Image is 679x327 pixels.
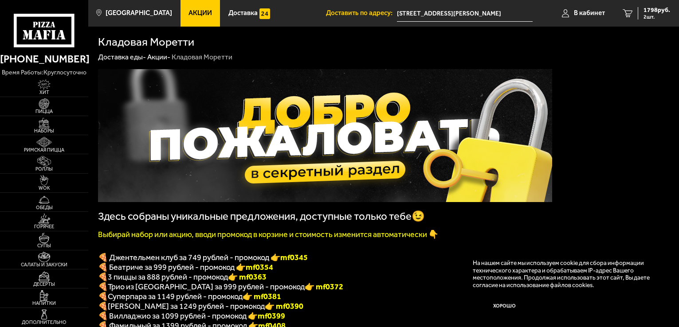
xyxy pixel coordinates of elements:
span: 🍕 Джентельмен клуб за 749 рублей - промокод 👉 [98,253,308,262]
span: 3 пиццы за 888 рублей - промокод [108,272,228,282]
span: В кабинет [574,10,605,16]
h1: Кладовая Моретти [98,36,194,48]
span: Доставка [228,10,258,16]
span: [GEOGRAPHIC_DATA] [106,10,172,16]
span: улица Котина, 7к1 [397,5,533,22]
font: Выбирай набор или акцию, вводи промокод в корзине и стоимость изменится автоматически 👇 [98,230,438,239]
b: 🍕 [98,301,108,311]
font: 👉 mf0363 [228,272,267,282]
span: Здесь собраны уникальные предложения, доступные только тебе😉 [98,210,425,222]
img: 1024x1024 [98,69,552,202]
font: 👉 mf0372 [305,282,343,292]
a: Доставка еды- [98,53,146,61]
p: На нашем сайте мы используем cookie для сбора информации технического характера и обрабатываем IP... [473,259,657,288]
font: 🍕 [98,272,108,282]
font: 👉 mf0381 [243,292,281,301]
font: 🍕 [98,282,108,292]
a: Акции- [147,53,170,61]
span: 2 шт. [644,14,670,19]
b: mf0354 [246,262,273,272]
span: 🍕 Вилладжио за 1099 рублей - промокод 👉 [98,311,285,321]
span: 1798 руб. [644,7,670,13]
font: 🍕 [98,292,108,301]
button: Хорошо [473,296,537,317]
span: Акции [188,10,212,16]
span: Трио из [GEOGRAPHIC_DATA] за 999 рублей - промокод [108,282,305,292]
b: 👉 mf0390 [265,301,303,311]
img: 15daf4d41897b9f0e9f617042186c801.svg [259,8,270,19]
b: mf0399 [258,311,285,321]
span: Доставить по адресу: [326,10,397,16]
div: Кладовая Моретти [172,53,232,62]
span: [PERSON_NAME] за 1249 рублей - промокод [108,301,265,311]
span: Суперпара за 1149 рублей - промокод [108,292,243,301]
input: Ваш адрес доставки [397,5,533,22]
b: mf0345 [280,253,308,262]
span: 🍕 Беатриче за 999 рублей - промокод 👉 [98,262,273,272]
